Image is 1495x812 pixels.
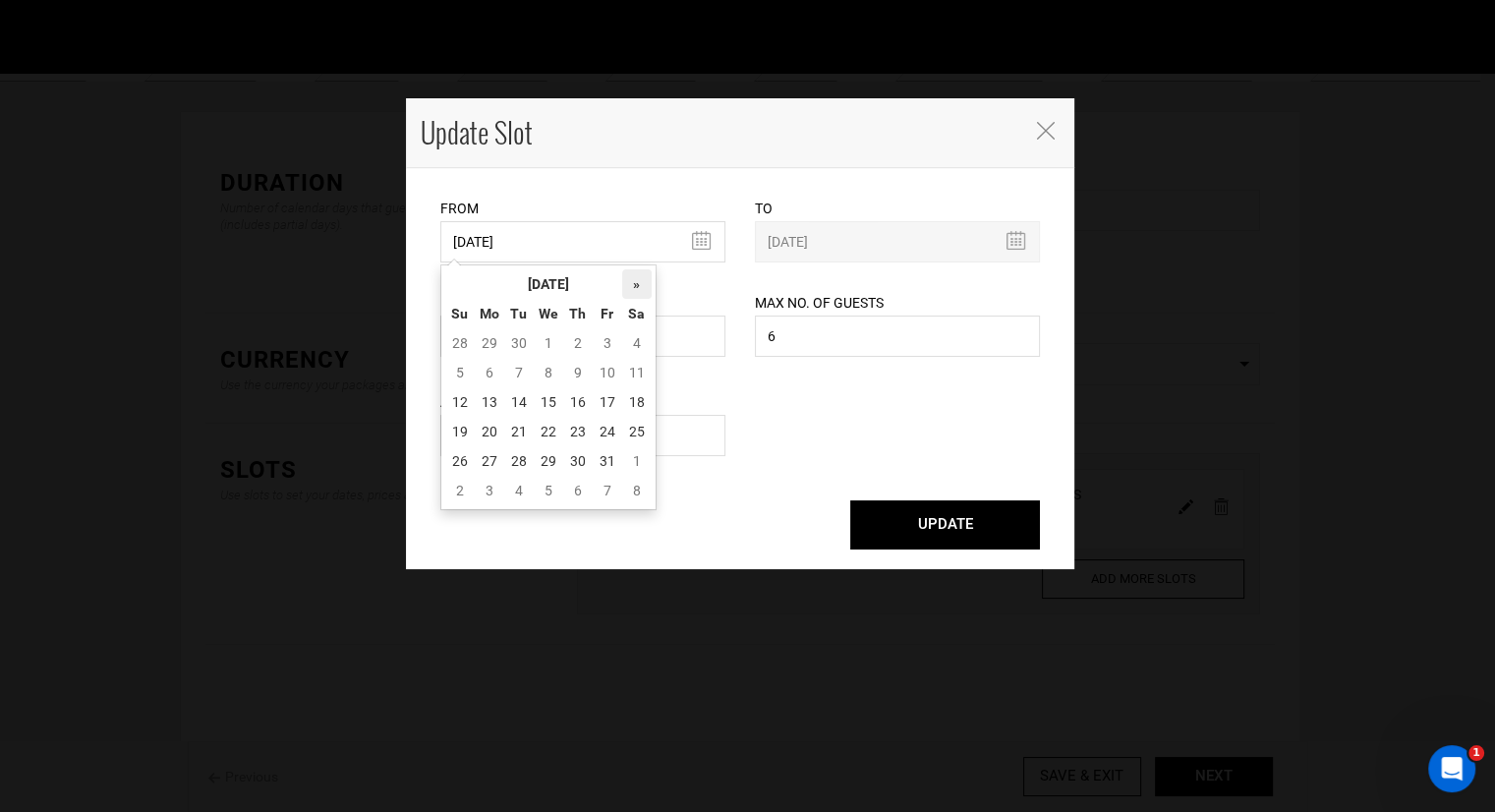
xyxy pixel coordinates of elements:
td: 11 [622,358,652,387]
td: 29 [475,328,504,358]
input: No. of guests [755,316,1040,357]
td: 22 [534,417,563,446]
td: 19 [445,417,475,446]
td: 12 [445,387,475,417]
td: 9 [563,358,593,387]
td: 1 [534,328,563,358]
button: UPDATE [850,500,1040,550]
td: 5 [534,476,563,505]
td: 6 [563,476,593,505]
span: 1 [1468,745,1484,761]
iframe: Intercom live chat [1428,745,1475,792]
td: 16 [563,387,593,417]
td: 29 [534,446,563,476]
td: 28 [504,446,534,476]
td: 30 [563,446,593,476]
td: 23 [563,417,593,446]
td: 25 [622,417,652,446]
th: » [622,269,652,299]
td: 30 [504,328,534,358]
th: We [534,299,563,328]
th: Fr [593,299,622,328]
td: 13 [475,387,504,417]
td: 5 [445,358,475,387]
input: Select Start Date [440,221,725,262]
th: Tu [504,299,534,328]
button: Close [1035,119,1055,140]
label: To [755,199,773,218]
td: 8 [622,476,652,505]
td: 2 [563,328,593,358]
td: 4 [622,328,652,358]
td: 15 [534,387,563,417]
td: 1 [622,446,652,476]
td: 7 [504,358,534,387]
td: 7 [593,476,622,505]
td: 3 [475,476,504,505]
label: From [440,199,479,218]
td: 17 [593,387,622,417]
th: Mo [475,299,504,328]
h4: Update Slot [421,113,1015,152]
td: 4 [504,476,534,505]
th: [DATE] [475,269,622,299]
th: Sa [622,299,652,328]
td: 6 [475,358,504,387]
td: 28 [445,328,475,358]
td: 3 [593,328,622,358]
td: 20 [475,417,504,446]
td: 14 [504,387,534,417]
td: 26 [445,446,475,476]
td: 27 [475,446,504,476]
td: 31 [593,446,622,476]
label: Max No. of Guests [755,293,884,313]
td: 18 [622,387,652,417]
td: 24 [593,417,622,446]
td: 8 [534,358,563,387]
td: 21 [504,417,534,446]
td: 2 [445,476,475,505]
th: Th [563,299,593,328]
td: 10 [593,358,622,387]
th: Su [445,299,475,328]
